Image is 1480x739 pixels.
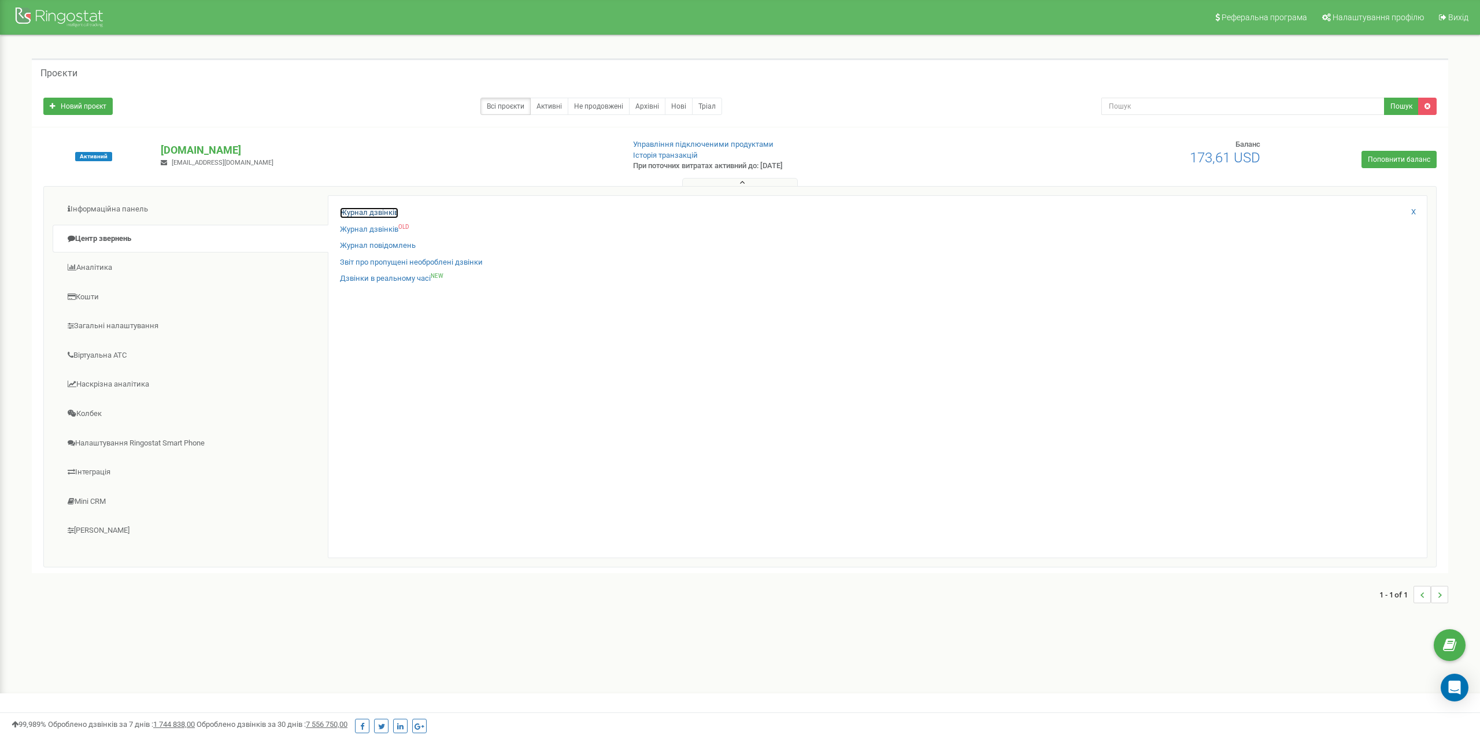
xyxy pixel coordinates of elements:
[53,370,328,399] a: Наскрізна аналітика
[633,151,698,159] a: Історія транзакцій
[53,312,328,340] a: Загальні налаштування
[1441,674,1468,701] div: Open Intercom Messenger
[633,161,968,172] p: При поточних витратах активний до: [DATE]
[53,458,328,487] a: Інтеграція
[53,283,328,311] a: Кошти
[340,240,416,251] a: Журнал повідомлень
[1361,151,1437,168] a: Поповнити баланс
[692,98,722,115] a: Тріал
[53,254,328,282] a: Аналiтика
[161,143,613,158] p: [DOMAIN_NAME]
[1379,586,1414,603] span: 1 - 1 of 1
[340,257,483,268] a: Звіт про пропущені необроблені дзвінки
[629,98,665,115] a: Архівні
[1333,13,1424,22] span: Налаштування профілю
[172,159,273,166] span: [EMAIL_ADDRESS][DOMAIN_NAME]
[53,517,328,545] a: [PERSON_NAME]
[40,68,77,79] h5: Проєкти
[1101,98,1385,115] input: Пошук
[43,98,113,115] a: Новий проєкт
[53,341,328,370] a: Віртуальна АТС
[53,429,328,458] a: Налаштування Ringostat Smart Phone
[431,273,443,279] sup: NEW
[340,273,443,284] a: Дзвінки в реальному часіNEW
[480,98,531,115] a: Всі проєкти
[53,195,328,224] a: Інформаційна панель
[53,225,328,253] a: Центр звернень
[633,140,774,148] a: Управління підключеними продуктами
[53,400,328,428] a: Колбек
[1384,98,1419,115] button: Пошук
[1235,140,1260,148] span: Баланс
[530,98,568,115] a: Активні
[1411,207,1416,218] a: X
[1222,13,1307,22] span: Реферальна програма
[665,98,693,115] a: Нові
[53,488,328,516] a: Mini CRM
[1190,150,1260,166] span: 173,61 USD
[340,207,398,218] a: Журнал дзвінків
[1379,574,1448,615] nav: ...
[398,224,409,230] sup: OLD
[568,98,630,115] a: Не продовжені
[75,152,112,161] span: Активний
[1448,13,1468,22] span: Вихід
[340,224,409,235] a: Журнал дзвінківOLD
